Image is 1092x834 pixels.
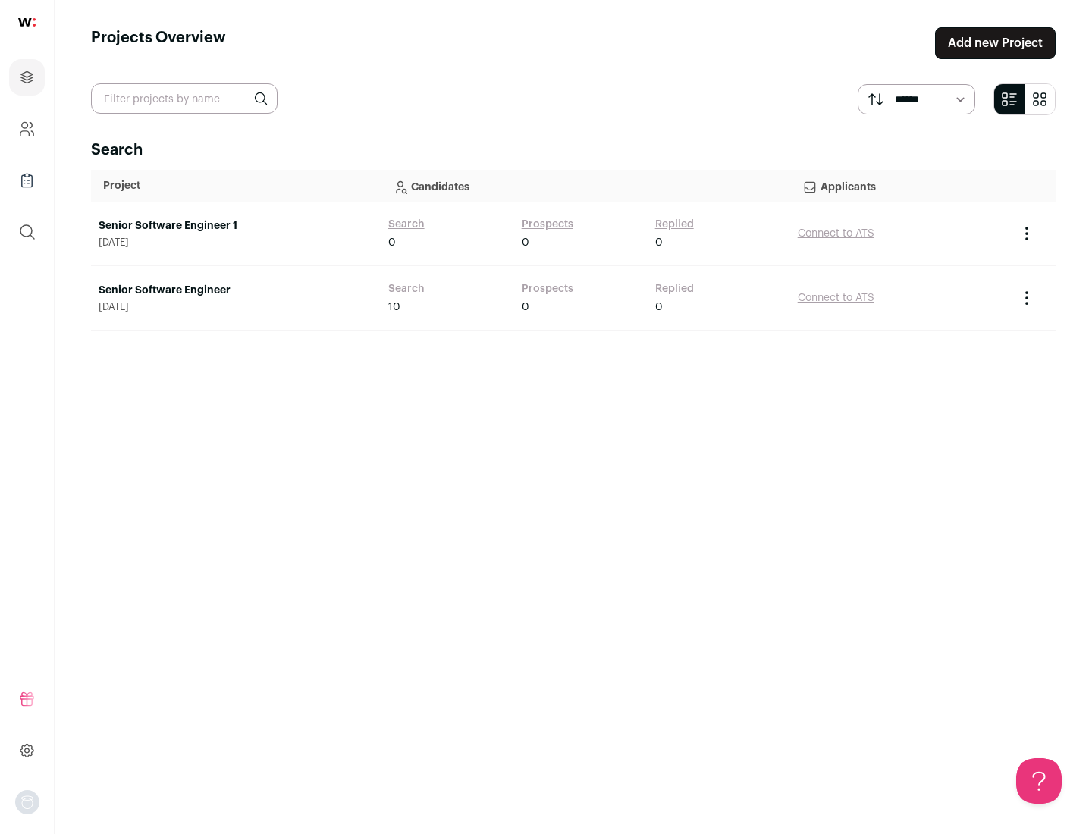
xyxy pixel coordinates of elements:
p: Applicants [802,171,998,201]
a: Prospects [522,281,573,296]
img: nopic.png [15,790,39,814]
a: Senior Software Engineer 1 [99,218,373,234]
a: Senior Software Engineer [99,283,373,298]
p: Project [103,178,369,193]
span: 0 [655,299,663,315]
a: Projects [9,59,45,96]
a: Search [388,217,425,232]
span: 0 [655,235,663,250]
a: Connect to ATS [798,228,874,239]
a: Replied [655,281,694,296]
iframe: Help Scout Beacon - Open [1016,758,1062,804]
button: Open dropdown [15,790,39,814]
a: Replied [655,217,694,232]
span: [DATE] [99,237,373,249]
p: Candidates [393,171,778,201]
span: 10 [388,299,400,315]
input: Filter projects by name [91,83,278,114]
button: Project Actions [1018,224,1036,243]
span: [DATE] [99,301,373,313]
h2: Search [91,140,1056,161]
span: 0 [388,235,396,250]
span: 0 [522,235,529,250]
a: Search [388,281,425,296]
img: wellfound-shorthand-0d5821cbd27db2630d0214b213865d53afaa358527fdda9d0ea32b1df1b89c2c.svg [18,18,36,27]
a: Company and ATS Settings [9,111,45,147]
span: 0 [522,299,529,315]
a: Add new Project [935,27,1056,59]
a: Connect to ATS [798,293,874,303]
h1: Projects Overview [91,27,226,59]
button: Project Actions [1018,289,1036,307]
a: Company Lists [9,162,45,199]
a: Prospects [522,217,573,232]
